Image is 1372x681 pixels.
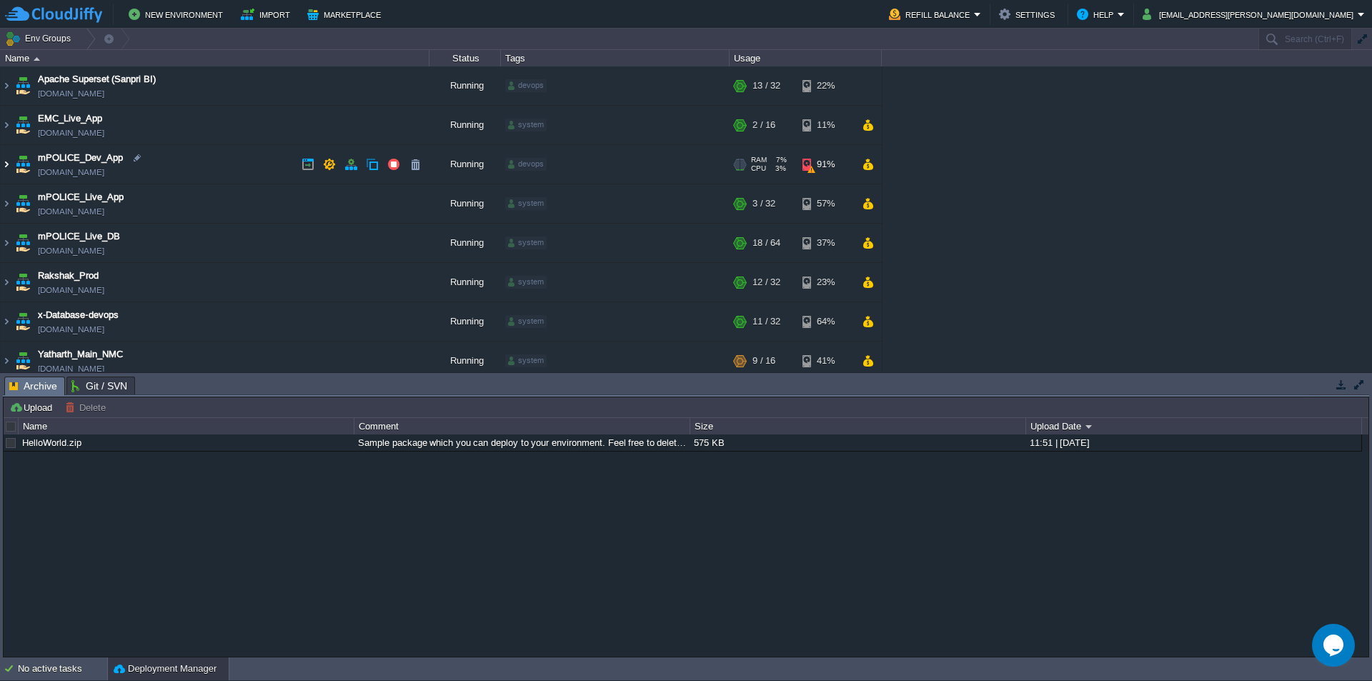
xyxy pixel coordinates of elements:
[13,224,33,262] img: AMDAwAAAACH5BAEAAAAALAAAAAABAAEAAAICRAEAOw==
[802,184,849,223] div: 57%
[38,283,104,297] a: [DOMAIN_NAME]
[1,224,12,262] img: AMDAwAAAACH5BAEAAAAALAAAAAABAAEAAAICRAEAOw==
[429,342,501,380] div: Running
[307,6,385,23] button: Marketplace
[1312,624,1358,667] iframe: chat widget
[38,72,156,86] a: Apache Superset (Sanpri BI)
[430,50,500,66] div: Status
[752,224,780,262] div: 18 / 64
[19,418,354,434] div: Name
[1,342,12,380] img: AMDAwAAAACH5BAEAAAAALAAAAAABAAEAAAICRAEAOw==
[802,106,849,144] div: 11%
[38,244,104,258] span: [DOMAIN_NAME]
[505,354,547,367] div: system
[1,302,12,341] img: AMDAwAAAACH5BAEAAAAALAAAAAABAAEAAAICRAEAOw==
[38,322,104,337] span: [DOMAIN_NAME]
[429,145,501,184] div: Running
[802,263,849,302] div: 23%
[505,276,547,289] div: system
[38,204,104,219] a: [DOMAIN_NAME]
[5,29,76,49] button: Env Groups
[752,66,780,105] div: 13 / 32
[751,164,766,173] span: CPU
[772,156,787,164] span: 7%
[752,184,775,223] div: 3 / 32
[1,106,12,144] img: AMDAwAAAACH5BAEAAAAALAAAAAABAAEAAAICRAEAOw==
[429,263,501,302] div: Running
[38,229,120,244] a: mPOLICE_Live_DB
[752,106,775,144] div: 2 / 16
[13,106,33,144] img: AMDAwAAAACH5BAEAAAAALAAAAAABAAEAAAICRAEAOw==
[355,418,690,434] div: Comment
[5,6,102,24] img: CloudJiffy
[354,434,689,451] div: Sample package which you can deploy to your environment. Feel free to delete and upload a package...
[38,86,104,101] a: [DOMAIN_NAME]
[1026,434,1361,451] div: 11:51 | [DATE]
[1143,6,1358,23] button: [EMAIL_ADDRESS][PERSON_NAME][DOMAIN_NAME]
[9,401,56,414] button: Upload
[114,662,217,676] button: Deployment Manager
[802,342,849,380] div: 41%
[38,190,124,204] a: mPOLICE_Live_App
[13,263,33,302] img: AMDAwAAAACH5BAEAAAAALAAAAAABAAEAAAICRAEAOw==
[505,315,547,328] div: system
[38,126,104,140] a: [DOMAIN_NAME]
[429,184,501,223] div: Running
[9,377,57,395] span: Archive
[241,6,294,23] button: Import
[18,657,107,680] div: No active tasks
[13,66,33,105] img: AMDAwAAAACH5BAEAAAAALAAAAAABAAEAAAICRAEAOw==
[429,106,501,144] div: Running
[38,165,104,179] a: [DOMAIN_NAME]
[505,119,547,131] div: system
[13,184,33,223] img: AMDAwAAAACH5BAEAAAAALAAAAAABAAEAAAICRAEAOw==
[13,342,33,380] img: AMDAwAAAACH5BAEAAAAALAAAAAABAAEAAAICRAEAOw==
[802,145,849,184] div: 91%
[429,302,501,341] div: Running
[802,66,849,105] div: 22%
[38,111,102,126] a: EMC_Live_App
[999,6,1059,23] button: Settings
[38,362,104,376] a: [DOMAIN_NAME]
[65,401,110,414] button: Delete
[129,6,227,23] button: New Environment
[38,308,119,322] a: x-Database-devops
[1,184,12,223] img: AMDAwAAAACH5BAEAAAAALAAAAAABAAEAAAICRAEAOw==
[752,342,775,380] div: 9 / 16
[752,263,780,302] div: 12 / 32
[1,145,12,184] img: AMDAwAAAACH5BAEAAAAALAAAAAABAAEAAAICRAEAOw==
[505,158,547,171] div: devops
[505,79,547,92] div: devops
[22,437,81,448] a: HelloWorld.zip
[429,66,501,105] div: Running
[1077,6,1118,23] button: Help
[1,50,429,66] div: Name
[802,224,849,262] div: 37%
[1,263,12,302] img: AMDAwAAAACH5BAEAAAAALAAAAAABAAEAAAICRAEAOw==
[889,6,974,23] button: Refill Balance
[505,197,547,210] div: system
[1027,418,1361,434] div: Upload Date
[690,434,1025,451] div: 575 KB
[34,57,40,61] img: AMDAwAAAACH5BAEAAAAALAAAAAABAAEAAAICRAEAOw==
[772,164,786,173] span: 3%
[502,50,729,66] div: Tags
[38,151,123,165] a: mPOLICE_Dev_App
[1,66,12,105] img: AMDAwAAAACH5BAEAAAAALAAAAAABAAEAAAICRAEAOw==
[38,269,99,283] a: Rakshak_Prod
[71,377,127,394] span: Git / SVN
[505,237,547,249] div: system
[691,418,1025,434] div: Size
[751,156,767,164] span: RAM
[38,347,123,362] a: Yatharth_Main_NMC
[429,224,501,262] div: Running
[13,145,33,184] img: AMDAwAAAACH5BAEAAAAALAAAAAABAAEAAAICRAEAOw==
[13,302,33,341] img: AMDAwAAAACH5BAEAAAAALAAAAAABAAEAAAICRAEAOw==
